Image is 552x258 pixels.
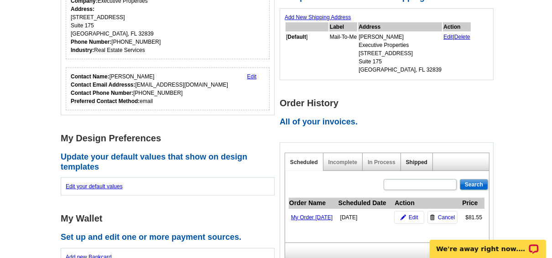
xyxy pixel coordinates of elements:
[462,198,484,209] th: Price
[291,214,333,221] a: My Order [DATE]
[329,32,357,74] td: Mail-To-Me
[66,67,270,110] div: Who should we contact regarding order issues?
[358,32,442,74] td: [PERSON_NAME] Executive Properties [STREET_ADDRESS] Suite 175 [GEOGRAPHIC_DATA], FL 32839
[401,215,406,220] img: pencil-icon.gif
[338,198,395,209] th: Scheduled Date
[338,209,395,227] td: [DATE]
[61,232,280,243] h2: Set up and edit one or more payment sources.
[424,229,552,258] iframe: LiveChat chat widget
[462,209,484,227] td: $81.55
[443,32,471,74] td: |
[443,34,453,40] a: Edit
[409,213,418,222] span: Edit
[71,47,94,53] strong: Industry:
[406,159,427,165] a: Shipped
[289,198,338,209] th: Order Name
[71,82,135,88] strong: Contact Email Addresss:
[71,6,94,12] strong: Address:
[280,98,499,108] h1: Order History
[443,22,471,31] th: Action
[329,22,357,31] th: Label
[454,34,470,40] a: Delete
[61,214,280,223] h1: My Wallet
[66,183,123,190] a: Edit your default values
[394,198,462,209] th: Action
[287,34,306,40] b: Default
[394,211,424,224] a: Edit
[247,73,257,80] a: Edit
[71,90,133,96] strong: Contact Phone Number:
[285,14,351,21] a: Add New Shipping Address
[71,73,109,80] strong: Contact Name:
[290,159,318,165] a: Scheduled
[71,72,228,105] div: [PERSON_NAME] [EMAIL_ADDRESS][DOMAIN_NAME] [PHONE_NUMBER] email
[358,22,442,31] th: Address
[286,32,328,74] td: [ ]
[61,152,280,172] h2: Update your default values that show on design templates
[61,134,280,143] h1: My Design Preferences
[71,39,111,45] strong: Phone Number:
[280,117,499,127] h2: All of your invoices.
[438,213,455,222] span: Cancel
[460,179,488,190] input: Search
[328,159,357,165] a: Incomplete
[71,98,140,104] strong: Preferred Contact Method:
[368,159,396,165] a: In Process
[430,215,435,220] img: trashcan-icon.gif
